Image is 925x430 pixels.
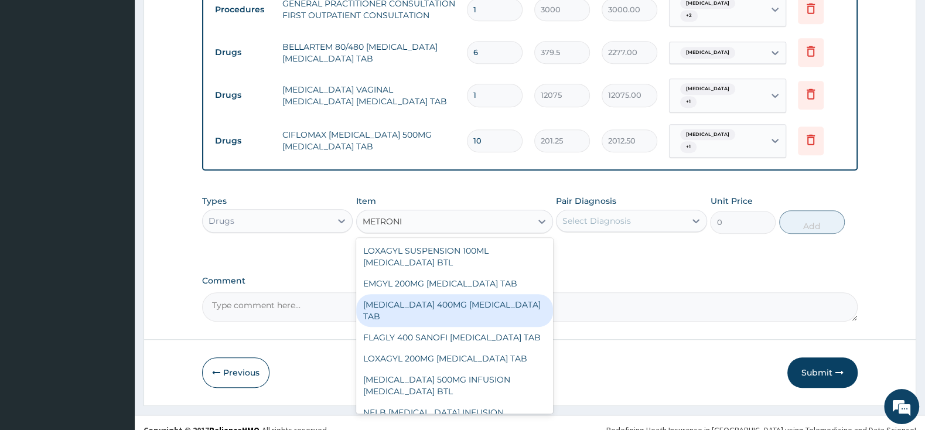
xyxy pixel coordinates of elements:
div: Chat with us now [61,66,197,81]
button: Add [779,210,845,234]
td: Drugs [209,42,277,63]
span: + 1 [680,141,697,153]
td: BELLARTEM 80/480 [MEDICAL_DATA] [MEDICAL_DATA] TAB [277,35,461,70]
span: + 1 [680,96,697,108]
td: Drugs [209,84,277,106]
div: Select Diagnosis [562,215,631,227]
span: [MEDICAL_DATA] [680,47,735,59]
div: [MEDICAL_DATA] 400MG [MEDICAL_DATA] TAB [356,294,553,327]
span: We're online! [68,136,162,254]
div: Drugs [209,215,234,227]
img: d_794563401_company_1708531726252_794563401 [22,59,47,88]
div: LOXAGYL SUSPENSION 100ML [MEDICAL_DATA] BTL [356,240,553,273]
button: Submit [787,357,858,388]
div: Minimize live chat window [192,6,220,34]
span: + 2 [680,10,698,22]
td: CIFLOMAX [MEDICAL_DATA] 500MG [MEDICAL_DATA] TAB [277,123,461,158]
div: LOXAGYL 200MG [MEDICAL_DATA] TAB [356,348,553,369]
label: Pair Diagnosis [556,195,616,207]
span: [MEDICAL_DATA] [680,83,735,95]
label: Comment [202,276,858,286]
td: [MEDICAL_DATA] VAGINAL [MEDICAL_DATA] [MEDICAL_DATA] TAB [277,78,461,113]
label: Types [202,196,227,206]
textarea: Type your message and hit 'Enter' [6,297,223,338]
div: EMGYL 200MG [MEDICAL_DATA] TAB [356,273,553,294]
label: Unit Price [710,195,752,207]
span: [MEDICAL_DATA] [680,129,735,141]
td: Drugs [209,130,277,152]
div: FLAGLY 400 SANOFI [MEDICAL_DATA] TAB [356,327,553,348]
div: [MEDICAL_DATA] 500MG INFUSION [MEDICAL_DATA] BTL [356,369,553,402]
label: Item [356,195,376,207]
button: Previous [202,357,269,388]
